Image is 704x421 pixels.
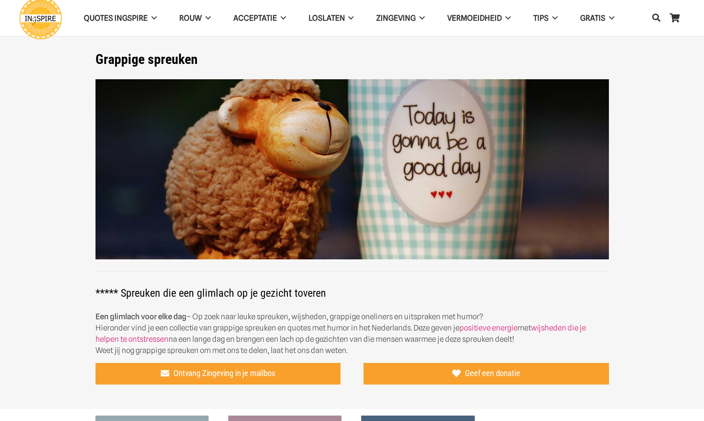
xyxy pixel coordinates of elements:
[297,7,365,30] a: Loslaten
[222,7,297,30] a: Acceptatie
[436,7,522,30] a: VERMOEIDHEID
[365,7,436,30] a: Zingeving
[173,368,275,378] span: Ontvang Zingeving in je mailbox
[95,311,609,356] p: – Op zoek naar leuke spreuken, wijsheden, grappige oneliners en uitspraken met humor? Hieronder v...
[465,368,520,378] span: Geef een donatie
[95,51,609,68] h1: Grappige spreuken
[447,14,502,23] span: VERMOEIDHEID
[95,363,341,385] a: Ontvang Zingeving in je mailbox
[376,14,416,23] span: Zingeving
[522,7,569,30] a: TIPS
[95,312,186,321] strong: Een glimlach voor elke dag
[459,323,518,332] a: positieve energie
[533,14,549,23] span: TIPS
[73,7,168,30] a: QUOTES INGSPIRE
[179,14,202,23] span: ROUW
[309,14,345,23] span: Loslaten
[233,14,277,23] span: Acceptatie
[647,7,665,29] a: Zoeken
[95,275,609,299] h2: ***** Spreuken die een glimlach op je gezicht toveren
[580,14,605,23] span: GRATIS
[363,363,609,385] a: Geef een donatie
[84,14,148,23] span: QUOTES INGSPIRE
[569,7,626,30] a: GRATIS
[168,7,222,30] a: ROUW
[95,79,609,260] img: Leuke korte spreuken en grappige oneliners gezegden leuke spreuken voor op facebook - grappige qu...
